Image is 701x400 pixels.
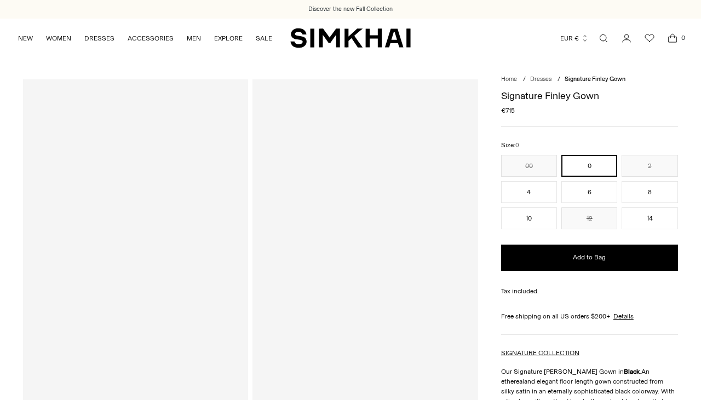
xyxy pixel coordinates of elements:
button: 12 [561,207,617,229]
div: / [558,75,560,84]
strong: Black [624,368,640,375]
a: ACCESSORIES [128,26,174,50]
a: SALE [256,26,272,50]
span: €715 [501,106,515,115]
label: Size: [501,140,519,150]
a: NEW [18,26,33,50]
div: Free shipping on all US orders $200+ [501,311,678,321]
button: EUR € [560,26,589,50]
div: / [523,75,526,84]
button: Add to Bag [501,245,678,271]
span: . [640,368,641,375]
a: SIMKHAI [290,27,411,49]
span: Add to Bag [573,253,606,262]
a: WOMEN [46,26,71,50]
div: Tax included. [501,286,678,296]
button: 00 [501,155,557,177]
a: Discover the new Fall Collection [308,5,393,14]
button: 0 [561,155,617,177]
span: 0 [678,33,688,43]
button: 4 [501,181,557,203]
a: Open cart modal [662,27,683,49]
button: 2 [622,155,677,177]
span: An ethereal [501,368,650,385]
a: Details [613,311,634,321]
a: Home [501,76,517,83]
span: and elegant floor length gown constructed from silky satin in an eternally sophisticated black co... [501,378,667,395]
button: 10 [501,207,557,229]
a: Dresses [530,76,551,83]
a: Wishlist [639,27,660,49]
a: EXPLORE [214,26,243,50]
a: Open search modal [593,27,614,49]
span: Our Signature [PERSON_NAME] Gown in [501,368,624,375]
span: 0 [515,142,519,149]
button: 14 [622,207,677,229]
a: SIGNATURE COLLECTION [501,349,579,357]
button: 8 [622,181,677,203]
nav: breadcrumbs [501,75,678,84]
a: Go to the account page [616,27,637,49]
a: MEN [187,26,201,50]
h1: Signature Finley Gown [501,91,678,101]
span: Signature Finley Gown [565,76,625,83]
button: 6 [561,181,617,203]
a: DRESSES [84,26,114,50]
